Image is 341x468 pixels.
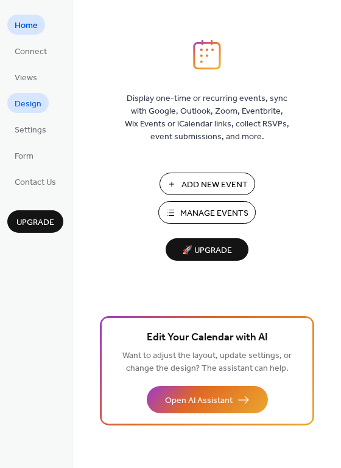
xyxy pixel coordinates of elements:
[165,394,233,407] span: Open AI Assistant
[7,119,54,139] a: Settings
[180,207,248,220] span: Manage Events
[15,176,56,189] span: Contact Us
[7,93,49,113] a: Design
[160,173,255,195] button: Add New Event
[7,41,54,61] a: Connect
[15,46,47,58] span: Connect
[15,72,37,84] span: Views
[173,243,241,259] span: 🚀 Upgrade
[7,210,63,233] button: Upgrade
[147,386,268,413] button: Open AI Assistant
[16,216,54,229] span: Upgrade
[122,348,292,377] span: Want to adjust the layout, update settings, or change the design? The assistant can help.
[7,67,44,87] a: Views
[15,98,41,111] span: Design
[181,179,248,191] span: Add New Event
[7,15,45,35] a: Home
[125,92,289,143] span: Display one-time or recurring events, sync with Google, Outlook, Zoom, Eventbrite, Wix Events or ...
[147,329,268,346] span: Edit Your Calendar with AI
[15,150,33,163] span: Form
[7,145,41,165] a: Form
[15,19,38,32] span: Home
[15,124,46,137] span: Settings
[158,201,256,224] button: Manage Events
[193,40,221,70] img: logo_icon.svg
[7,171,63,191] a: Contact Us
[166,238,248,261] button: 🚀 Upgrade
